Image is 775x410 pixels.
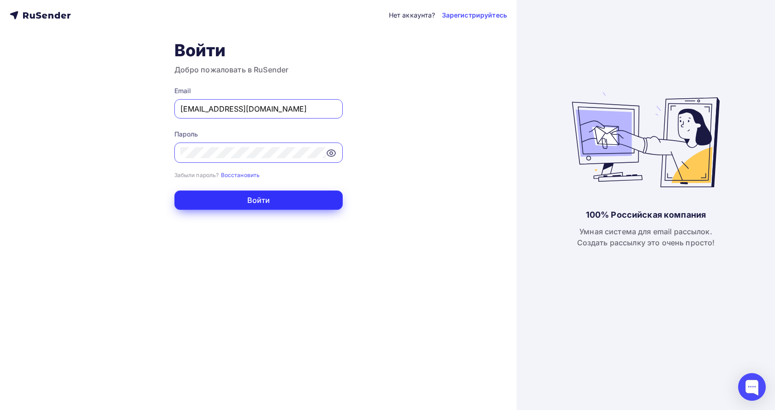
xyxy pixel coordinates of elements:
a: Восстановить [221,171,260,178]
a: Зарегистрируйтесь [442,11,507,20]
small: Забыли пароль? [174,172,219,178]
div: Пароль [174,130,343,139]
input: Укажите свой email [180,103,337,114]
small: Восстановить [221,172,260,178]
div: 100% Российская компания [586,209,706,220]
div: Умная система для email рассылок. Создать рассылку это очень просто! [577,226,715,248]
div: Email [174,86,343,95]
h1: Войти [174,40,343,60]
div: Нет аккаунта? [389,11,435,20]
h3: Добро пожаловать в RuSender [174,64,343,75]
button: Войти [174,190,343,210]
